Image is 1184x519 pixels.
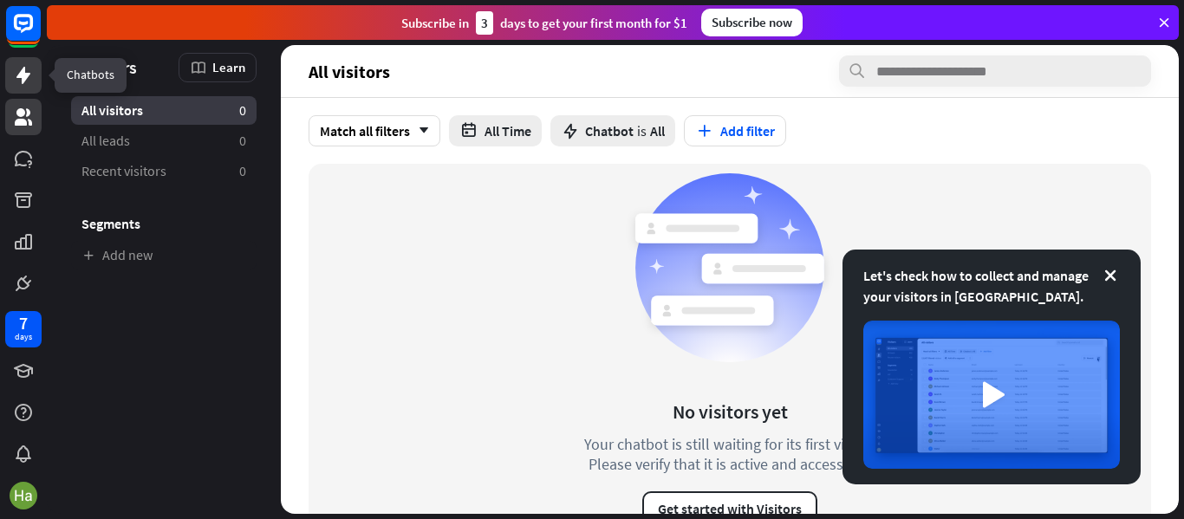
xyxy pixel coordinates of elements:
[81,57,137,77] span: Visitors
[585,122,634,139] span: Chatbot
[71,127,257,155] a: All leads 0
[212,59,245,75] span: Learn
[309,115,440,146] div: Match all filters
[14,7,66,59] button: Open LiveChat chat widget
[239,132,246,150] aside: 0
[637,122,647,139] span: is
[863,321,1120,469] img: image
[701,9,803,36] div: Subscribe now
[71,157,257,185] a: Recent visitors 0
[863,265,1120,307] div: Let's check how to collect and manage your visitors in [GEOGRAPHIC_DATA].
[81,101,143,120] span: All visitors
[5,311,42,347] a: 7 days
[410,126,429,136] i: arrow_down
[15,331,32,343] div: days
[71,215,257,232] h3: Segments
[71,241,257,269] a: Add new
[673,399,788,424] div: No visitors yet
[684,115,786,146] button: Add filter
[401,11,687,35] div: Subscribe in days to get your first month for $1
[309,62,390,81] span: All visitors
[476,11,493,35] div: 3
[239,162,246,180] aside: 0
[449,115,542,146] button: All Time
[650,122,665,139] span: All
[239,101,246,120] aside: 0
[81,162,166,180] span: Recent visitors
[81,132,130,150] span: All leads
[552,434,908,474] div: Your chatbot is still waiting for its first visitor. Please verify that it is active and accessible.
[19,315,28,331] div: 7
